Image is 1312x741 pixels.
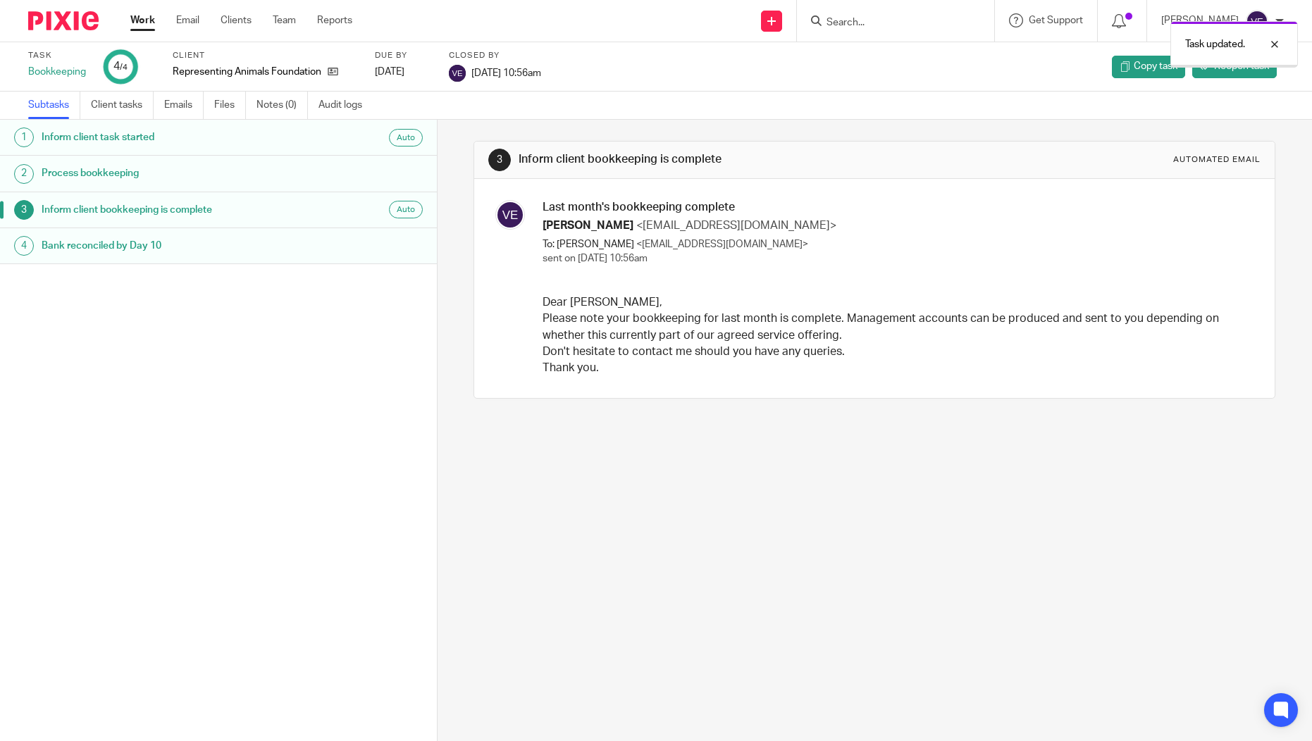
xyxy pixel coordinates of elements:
h3: Last month's bookkeeping complete [543,200,1250,215]
span: [PERSON_NAME] [543,220,633,231]
div: Bookkeeping [28,65,86,79]
a: Email [176,13,199,27]
p: Dear [PERSON_NAME], [543,294,1250,311]
img: svg%3E [449,65,466,82]
a: Work [130,13,155,27]
h1: Inform client bookkeeping is complete [42,199,296,220]
div: Auto [389,129,423,147]
h1: Process bookkeeping [42,163,296,184]
div: Automated email [1173,154,1261,166]
a: Subtasks [28,92,80,119]
p: Thank you. [543,360,1250,376]
div: [DATE] [375,65,431,79]
div: 4 [113,58,128,75]
h1: Bank reconciled by Day 10 [42,235,296,256]
a: Clients [221,13,252,27]
div: 3 [488,149,511,171]
p: Representing Animals Foundation CIC [173,65,321,79]
a: Notes (0) [256,92,308,119]
span: To: [PERSON_NAME] [543,239,634,249]
img: Pixie [28,11,99,30]
div: Auto [389,201,423,218]
label: Task [28,50,86,61]
p: Task updated. [1185,37,1245,51]
div: 3 [14,200,34,220]
label: Due by [375,50,431,61]
h1: Inform client task started [42,127,296,148]
span: <[EMAIL_ADDRESS][DOMAIN_NAME]> [636,220,836,231]
p: Don't hesitate to contact me should you have any queries. [543,344,1250,360]
span: [DATE] 10:56am [471,68,541,77]
a: Reports [317,13,352,27]
div: 4 [14,236,34,256]
label: Client [173,50,357,61]
a: Team [273,13,296,27]
span: <[EMAIL_ADDRESS][DOMAIN_NAME]> [636,239,808,249]
label: Closed by [449,50,541,61]
img: svg%3E [1246,10,1268,32]
a: Client tasks [91,92,154,119]
h1: Inform client bookkeeping is complete [519,152,905,167]
span: sent on [DATE] 10:56am [543,254,648,263]
small: /4 [120,63,128,71]
p: Please note your bookkeeping for last month is complete. Management accounts can be produced and ... [543,311,1250,344]
div: 2 [14,164,34,184]
a: Files [214,92,246,119]
img: svg%3E [495,200,525,230]
a: Audit logs [318,92,373,119]
div: 1 [14,127,34,147]
a: Emails [164,92,204,119]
